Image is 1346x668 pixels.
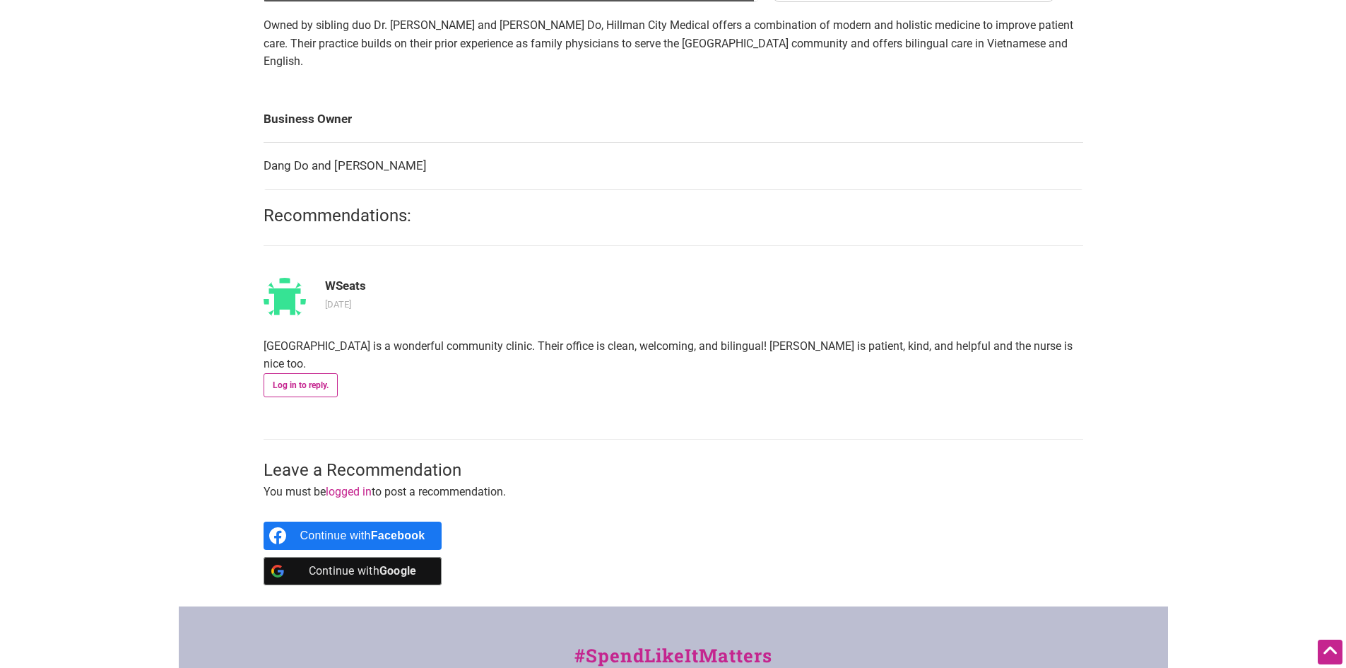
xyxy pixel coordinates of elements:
div: Continue with [300,522,425,550]
p: [GEOGRAPHIC_DATA] is a wonderful community clinic. Their office is clean, welcoming, and bilingua... [264,337,1083,373]
time: May 4, 2021 @ 3:27 pm [325,299,351,310]
p: You must be to post a recommendation. [264,483,1083,501]
a: [DATE] [325,299,351,310]
h3: Leave a Recommendation [264,459,1083,483]
td: Dang Do and [PERSON_NAME] [264,143,1083,190]
div: Continue with [300,557,425,585]
p: Owned by sibling duo Dr. [PERSON_NAME] and [PERSON_NAME] Do, Hillman City Medical offers a combin... [264,16,1083,71]
a: Continue with <b>Google</b> [264,557,442,585]
b: Facebook [371,529,425,541]
b: Google [379,564,417,578]
td: Business Owner [264,96,1083,143]
a: Continue with <b>Facebook</b> [264,522,442,550]
a: Log in to reply. [264,373,338,397]
h2: Recommendations: [264,204,1083,228]
b: WSeats [325,279,366,293]
div: Scroll Back to Top [1318,640,1342,664]
a: logged in [326,485,372,498]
